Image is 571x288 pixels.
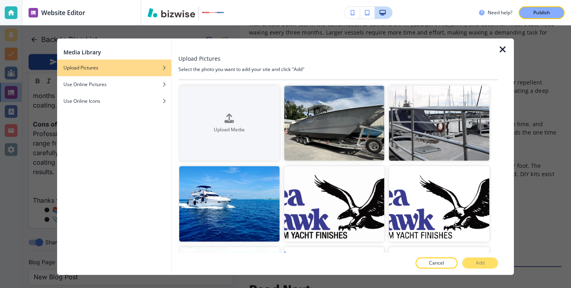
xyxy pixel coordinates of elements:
h4: Select the photo you want to add your site and click "Add" [178,66,498,73]
h4: Use Online Pictures [63,81,107,88]
button: Publish [519,6,565,19]
h4: Use Online Icons [63,98,100,105]
h4: Upload Pictures [63,64,98,71]
h3: Need help? [488,9,512,16]
h3: Upload Pictures [178,54,220,63]
button: Use Online Icons [57,93,171,109]
h2: Website Editor [41,8,85,17]
p: Cancel [429,259,444,267]
h4: Upload Media [179,126,280,133]
p: Publish [533,9,550,16]
img: editor icon [29,8,38,17]
img: Bizwise Logo [148,8,195,17]
button: Upload Pictures [57,60,171,76]
button: Upload Media [179,86,280,161]
button: Cancel [416,257,458,269]
button: Use Online Pictures [57,76,171,93]
img: Your Logo [202,12,224,13]
h2: Media Library [63,48,101,56]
